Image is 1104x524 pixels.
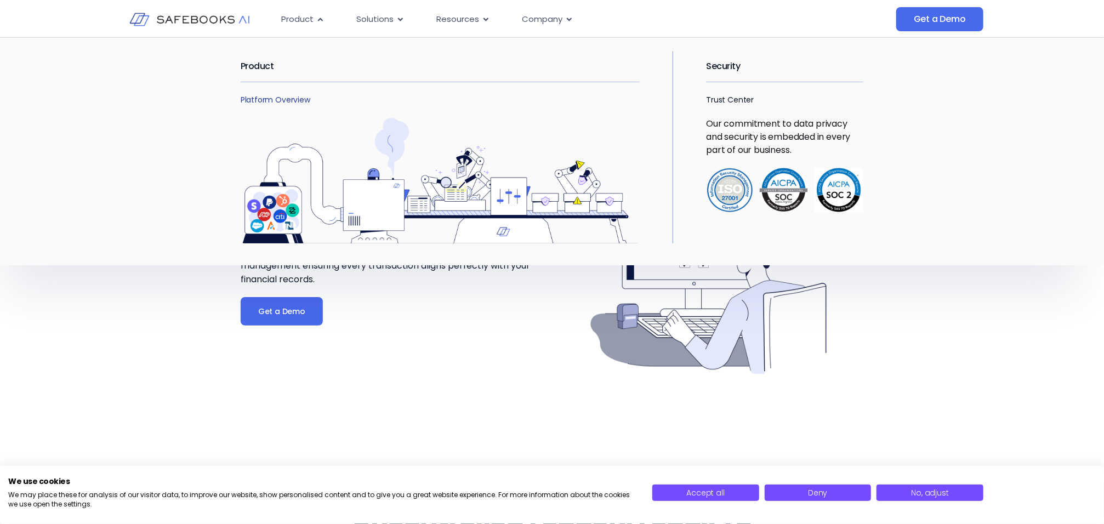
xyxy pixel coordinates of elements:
[687,487,725,498] span: Accept all
[765,485,872,501] button: Deny all cookies
[706,51,863,82] h2: Security
[706,94,754,105] a: Trust Center
[258,306,305,317] span: Get a Demo
[272,9,787,30] nav: Menu
[241,297,323,326] a: Get a Demo
[914,14,966,25] span: Get a Demo
[706,117,863,157] p: Our commitment to data privacy and security is embedded in every part of our business.
[808,487,827,498] span: Deny
[877,485,983,501] button: Adjust cookie preferences
[896,7,983,31] a: Get a Demo
[241,94,310,105] a: Platform Overview
[8,476,636,486] h2: We use cookies
[281,13,314,26] span: Product
[652,485,759,501] button: Accept all cookies
[912,487,949,498] span: No, adjust
[522,13,562,26] span: Company
[356,13,394,26] span: Solutions
[436,13,479,26] span: Resources
[8,491,636,509] p: We may place these for analysis of our visitor data, to improve our website, show personalised co...
[241,246,537,286] span: Stop Chasing Discrepancies. Achieve efficient and accurate financial management ensuring every tr...
[241,51,640,82] h2: Product
[272,9,787,30] div: Menu Toggle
